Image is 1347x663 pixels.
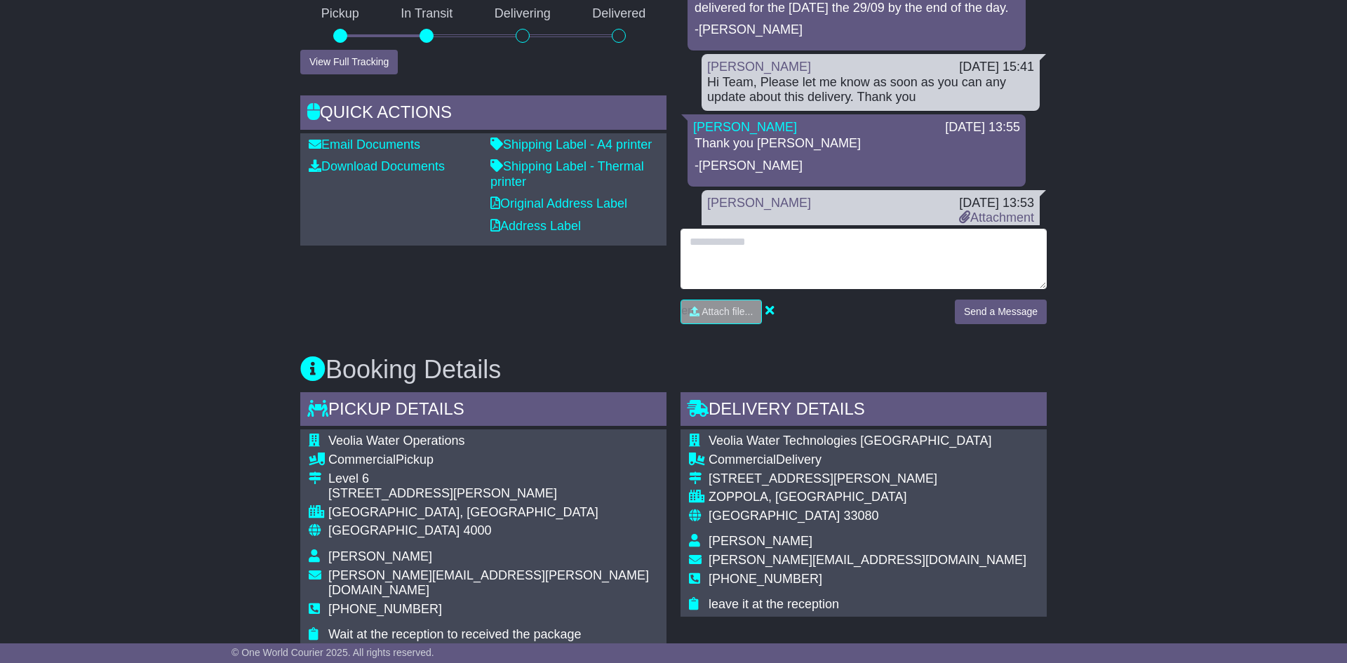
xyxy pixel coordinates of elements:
span: [PHONE_NUMBER] [328,602,442,616]
span: [PHONE_NUMBER] [709,572,822,586]
span: [PERSON_NAME][EMAIL_ADDRESS][DOMAIN_NAME] [709,553,1026,567]
a: Original Address Label [490,196,627,210]
a: Attachment [959,210,1034,225]
a: Shipping Label - Thermal printer [490,159,644,189]
h3: Booking Details [300,356,1047,384]
a: Shipping Label - A4 printer [490,138,652,152]
div: [GEOGRAPHIC_DATA], [GEOGRAPHIC_DATA] [328,505,658,521]
div: Delivery [709,453,1026,468]
a: [PERSON_NAME] [707,196,811,210]
button: View Full Tracking [300,50,398,74]
p: Thank you [PERSON_NAME] [695,136,1019,152]
span: [GEOGRAPHIC_DATA] [709,509,840,523]
div: [STREET_ADDRESS][PERSON_NAME] [328,486,658,502]
div: Pickup Details [300,392,666,430]
a: [PERSON_NAME] [693,120,797,134]
span: Commercial [709,453,776,467]
span: 4000 [463,523,491,537]
span: Wait at the reception to received the package [328,627,582,641]
span: [PERSON_NAME] [328,549,432,563]
span: [PERSON_NAME] [709,534,812,548]
div: Delivery Details [681,392,1047,430]
div: Quick Actions [300,95,666,133]
span: Veolia Water Operations [328,434,464,448]
a: Address Label [490,219,581,233]
p: -[PERSON_NAME] [695,159,1019,174]
p: -[PERSON_NAME] [695,22,1019,38]
a: [PERSON_NAME] [707,60,811,74]
span: © One World Courier 2025. All rights reserved. [232,647,434,658]
p: Delivered [572,6,667,22]
div: Level 6 [328,471,658,487]
button: Send a Message [955,300,1047,324]
span: leave it at the reception [709,597,839,611]
div: Pickup [328,453,658,468]
p: Pickup [300,6,380,22]
span: Veolia Water Technologies [GEOGRAPHIC_DATA] [709,434,992,448]
span: 33080 [843,509,878,523]
div: [STREET_ADDRESS][PERSON_NAME] [709,471,1026,487]
span: [GEOGRAPHIC_DATA] [328,523,460,537]
p: In Transit [380,6,474,22]
span: Commercial [328,453,396,467]
div: [DATE] 13:53 [959,196,1034,211]
div: Hi Team, Please let me know as soon as you can any update about this delivery. Thank you [707,75,1034,105]
a: Email Documents [309,138,420,152]
span: [PERSON_NAME][EMAIL_ADDRESS][PERSON_NAME][DOMAIN_NAME] [328,568,649,598]
a: Download Documents [309,159,445,173]
div: [DATE] 13:55 [945,120,1020,135]
div: [DATE] 15:41 [959,60,1034,75]
p: Delivering [474,6,572,22]
div: ZOPPOLA, [GEOGRAPHIC_DATA] [709,490,1026,505]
